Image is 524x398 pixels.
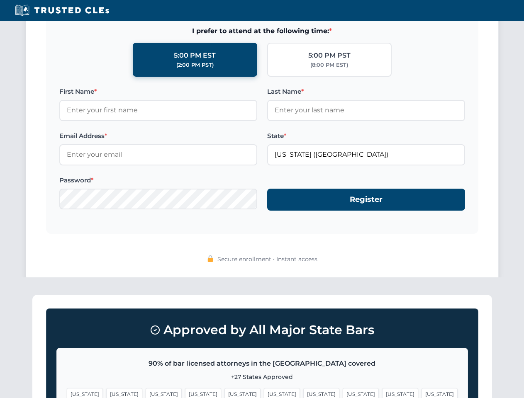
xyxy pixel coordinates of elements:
[59,26,465,36] span: I prefer to attend at the following time:
[267,100,465,121] input: Enter your last name
[59,175,257,185] label: Password
[207,255,214,262] img: 🔒
[67,372,458,381] p: +27 States Approved
[267,144,465,165] input: Florida (FL)
[267,189,465,211] button: Register
[59,144,257,165] input: Enter your email
[310,61,348,69] div: (8:00 PM EST)
[176,61,214,69] div: (2:00 PM PST)
[174,50,216,61] div: 5:00 PM EST
[308,50,351,61] div: 5:00 PM PST
[56,319,468,341] h3: Approved by All Major State Bars
[217,255,317,264] span: Secure enrollment • Instant access
[12,4,112,17] img: Trusted CLEs
[67,358,458,369] p: 90% of bar licensed attorneys in the [GEOGRAPHIC_DATA] covered
[267,131,465,141] label: State
[59,87,257,97] label: First Name
[59,100,257,121] input: Enter your first name
[59,131,257,141] label: Email Address
[267,87,465,97] label: Last Name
